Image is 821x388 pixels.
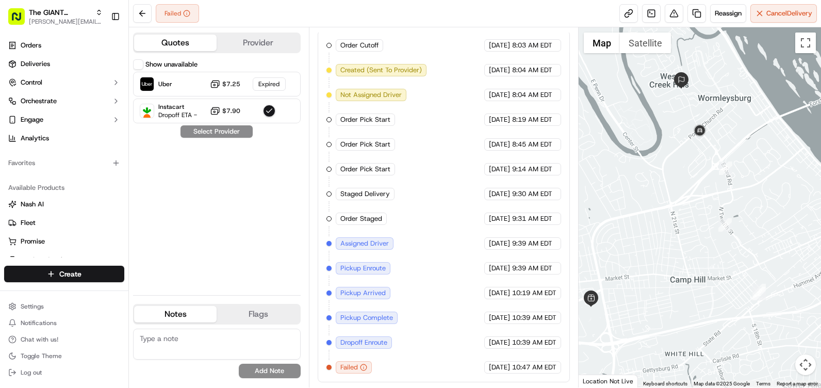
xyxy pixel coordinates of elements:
[35,109,130,117] div: We're available if you need us!
[584,33,620,53] button: Show street map
[4,215,124,231] button: Fleet
[253,77,286,91] div: Expired
[4,56,124,72] a: Deliveries
[145,60,198,69] label: Show unavailable
[489,313,510,322] span: [DATE]
[512,239,552,248] span: 9:39 AM EDT
[4,93,124,109] button: Orchestrate
[340,66,422,75] span: Created (Sent To Provider)
[97,150,166,160] span: API Documentation
[489,189,510,199] span: [DATE]
[581,374,615,387] img: Google
[21,115,43,124] span: Engage
[217,35,299,51] button: Provider
[10,41,188,58] p: Welcome 👋
[175,102,188,114] button: Start new chat
[710,4,746,23] button: Reassign
[4,316,124,330] button: Notifications
[340,338,387,347] span: Dropoff Enroute
[156,4,199,23] button: Failed
[29,18,103,26] button: [PERSON_NAME][EMAIL_ADDRESS][PERSON_NAME][DOMAIN_NAME]
[489,165,510,174] span: [DATE]
[489,239,510,248] span: [DATE]
[21,150,79,160] span: Knowledge Base
[134,35,217,51] button: Quotes
[27,67,186,77] input: Got a question? Start typing here...
[103,175,125,183] span: Pylon
[752,284,766,297] div: 1
[21,134,49,143] span: Analytics
[340,41,379,50] span: Order Cutoff
[222,107,240,115] span: $7.90
[29,7,91,18] span: The GIANT Company
[795,354,816,375] button: Map camera controls
[340,140,390,149] span: Order Pick Start
[21,218,36,228] span: Fleet
[489,288,510,298] span: [DATE]
[4,130,124,147] a: Analytics
[4,332,124,347] button: Chat with us!
[73,174,125,183] a: Powered byPylon
[21,319,57,327] span: Notifications
[4,365,124,380] button: Log out
[4,299,124,314] button: Settings
[340,264,386,273] span: Pickup Enroute
[340,214,382,223] span: Order Staged
[21,78,42,87] span: Control
[59,269,81,279] span: Create
[512,90,552,100] span: 8:04 AM EDT
[512,264,552,273] span: 9:39 AM EDT
[340,288,386,298] span: Pickup Arrived
[719,161,732,175] div: 4
[4,155,124,171] div: Favorites
[21,335,58,344] span: Chat with us!
[489,66,510,75] span: [DATE]
[340,239,389,248] span: Assigned Driver
[4,111,124,128] button: Engage
[4,233,124,250] button: Promise
[489,214,510,223] span: [DATE]
[340,165,390,174] span: Order Pick Start
[10,10,31,31] img: Nash
[35,99,169,109] div: Start new chat
[340,90,402,100] span: Not Assigned Driver
[87,151,95,159] div: 💻
[6,145,83,164] a: 📗Knowledge Base
[777,381,818,386] a: Report a map error
[158,80,172,88] span: Uber
[643,380,687,387] button: Keyboard shortcuts
[210,79,240,89] button: $7.25
[512,41,552,50] span: 8:03 AM EDT
[4,349,124,363] button: Toggle Theme
[340,189,390,199] span: Staged Delivery
[340,115,390,124] span: Order Pick Start
[217,306,299,322] button: Flags
[8,255,120,265] a: Product Catalog
[158,111,197,119] span: Dropoff ETA -
[512,338,556,347] span: 10:39 AM EDT
[512,189,552,199] span: 9:30 AM EDT
[489,41,510,50] span: [DATE]
[715,9,742,18] span: Reassign
[4,252,124,268] button: Product Catalog
[21,368,42,377] span: Log out
[579,375,638,387] div: Location Not Live
[8,200,120,209] a: Nash AI
[694,381,750,386] span: Map data ©2025 Google
[21,200,44,209] span: Nash AI
[489,90,510,100] span: [DATE]
[4,196,124,213] button: Nash AI
[581,374,615,387] a: Open this area in Google Maps (opens a new window)
[489,338,510,347] span: [DATE]
[21,41,41,50] span: Orders
[766,9,812,18] span: Cancel Delivery
[4,180,124,196] div: Available Products
[10,151,19,159] div: 📗
[489,264,510,273] span: [DATE]
[512,165,552,174] span: 9:14 AM EDT
[512,115,552,124] span: 8:19 AM EDT
[795,33,816,53] button: Toggle fullscreen view
[340,313,393,322] span: Pickup Complete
